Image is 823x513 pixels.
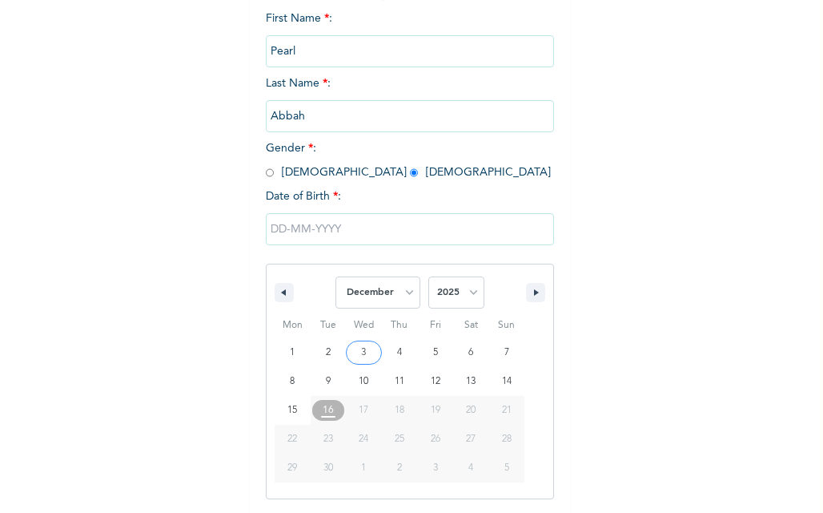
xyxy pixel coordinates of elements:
button: 23 [311,425,347,454]
button: 26 [417,425,453,454]
span: 20 [466,396,476,425]
span: Fri [417,313,453,338]
button: 27 [453,425,489,454]
button: 22 [275,425,311,454]
span: Last Name : [266,78,554,122]
span: 18 [395,396,404,425]
button: 6 [453,338,489,367]
button: 24 [346,425,382,454]
span: 25 [395,425,404,454]
span: 26 [431,425,440,454]
span: 9 [326,367,331,396]
span: Mon [275,313,311,338]
button: 16 [311,396,347,425]
span: 19 [431,396,440,425]
button: 2 [311,338,347,367]
span: 8 [290,367,295,396]
span: 17 [359,396,368,425]
span: Gender : [DEMOGRAPHIC_DATA] [DEMOGRAPHIC_DATA] [266,143,551,178]
button: 19 [417,396,453,425]
button: 25 [382,425,418,454]
button: 15 [275,396,311,425]
span: 27 [466,425,476,454]
button: 8 [275,367,311,396]
button: 12 [417,367,453,396]
button: 11 [382,367,418,396]
span: 28 [502,425,512,454]
span: 13 [466,367,476,396]
span: 22 [287,425,297,454]
button: 9 [311,367,347,396]
span: First Name : [266,13,554,57]
button: 18 [382,396,418,425]
span: Wed [346,313,382,338]
button: 30 [311,454,347,483]
span: 29 [287,454,297,483]
button: 1 [275,338,311,367]
button: 7 [488,338,524,367]
span: 23 [323,425,333,454]
button: 10 [346,367,382,396]
span: 7 [504,338,509,367]
span: Sat [453,313,489,338]
span: 4 [397,338,402,367]
button: 4 [382,338,418,367]
button: 17 [346,396,382,425]
input: DD-MM-YYYY [266,213,554,245]
button: 21 [488,396,524,425]
button: 13 [453,367,489,396]
button: 29 [275,454,311,483]
span: Sun [488,313,524,338]
button: 20 [453,396,489,425]
span: 10 [359,367,368,396]
button: 14 [488,367,524,396]
button: 28 [488,425,524,454]
span: 24 [359,425,368,454]
span: 16 [323,396,334,425]
span: Date of Birth : [266,188,341,205]
button: 3 [346,338,382,367]
input: Enter your last name [266,100,554,132]
span: 6 [468,338,473,367]
span: 12 [431,367,440,396]
span: Thu [382,313,418,338]
button: 5 [417,338,453,367]
span: 11 [395,367,404,396]
span: 3 [361,338,366,367]
span: 30 [323,454,333,483]
span: 1 [290,338,295,367]
span: 21 [502,396,512,425]
span: Tue [311,313,347,338]
span: 14 [502,367,512,396]
span: 5 [433,338,438,367]
input: Enter your first name [266,35,554,67]
span: 15 [287,396,297,425]
span: 2 [326,338,331,367]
